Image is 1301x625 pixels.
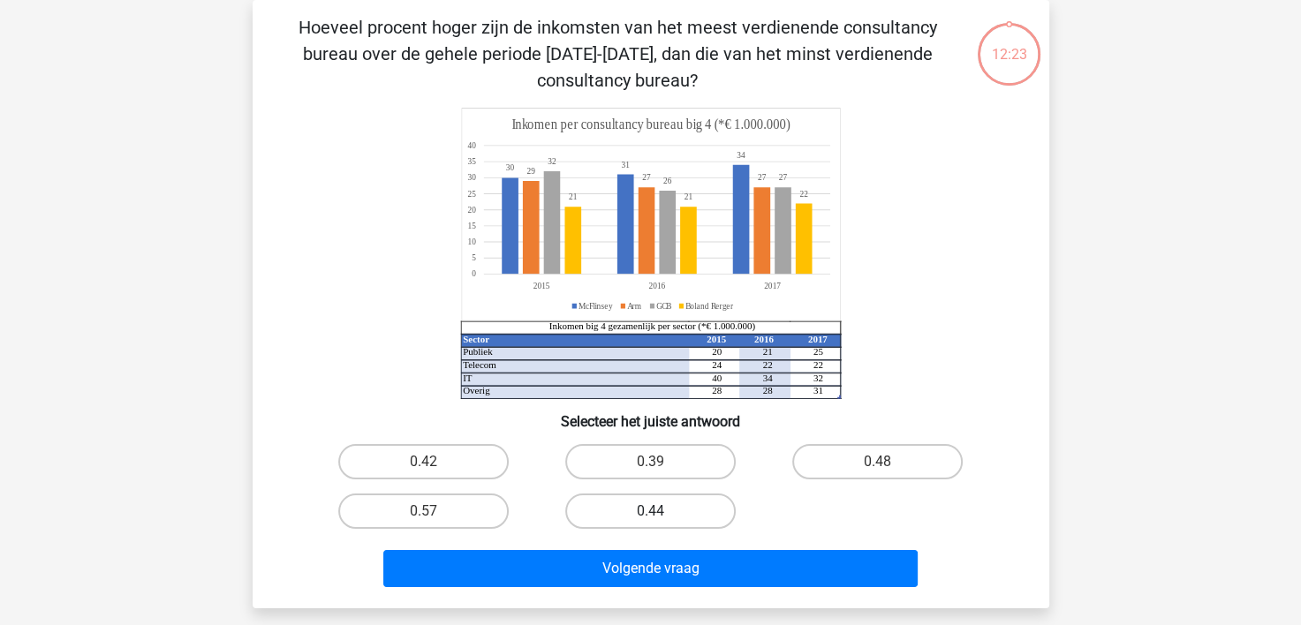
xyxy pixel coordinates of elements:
[813,373,822,383] tspan: 32
[281,14,955,94] p: Hoeveel procent hoger zijn de inkomsten van het meest verdienende consultancy bureau over de gehe...
[281,399,1021,430] h6: Selecteer het juiste antwoord
[707,334,726,344] tspan: 2015
[467,221,476,231] tspan: 15
[762,373,772,383] tspan: 34
[778,172,787,183] tspan: 27
[472,268,476,279] tspan: 0
[383,550,918,587] button: Volgende vraag
[799,188,807,199] tspan: 22
[627,300,641,311] tspan: Arm
[472,252,476,263] tspan: 5
[463,373,473,383] tspan: IT
[548,156,556,167] tspan: 32
[813,346,822,357] tspan: 25
[565,493,736,529] label: 0.44
[712,359,722,370] tspan: 24
[762,385,772,395] tspan: 28
[533,281,780,291] tspan: 201520162017
[548,320,755,332] tspan: Inkomen big 4 gezamenlijk per sector (*€ 1.000.000)
[467,188,476,199] tspan: 25
[662,176,671,186] tspan: 26
[511,117,790,133] tspan: Inkomen per consultancy bureau big 4 (*€ 1.000.000)
[467,237,476,247] tspan: 10
[467,140,476,151] tspan: 40
[762,346,772,357] tspan: 21
[685,300,734,311] tspan: Boland Rerger
[712,385,722,395] tspan: 28
[463,385,490,395] tspan: Overig
[463,334,489,344] tspan: Sector
[463,359,496,370] tspan: Telecom
[737,150,745,161] tspan: 34
[467,204,476,215] tspan: 20
[712,373,722,383] tspan: 40
[813,359,822,370] tspan: 22
[338,493,509,529] label: 0.57
[338,444,509,479] label: 0.42
[976,21,1042,65] div: 12:23
[813,385,822,395] tspan: 31
[642,172,766,183] tspan: 2727
[579,300,613,311] tspan: McFlinsey
[807,334,827,344] tspan: 2017
[565,444,736,479] label: 0.39
[762,359,772,370] tspan: 22
[656,300,672,311] tspan: GCB
[467,172,476,183] tspan: 30
[505,162,514,173] tspan: 30
[712,346,722,357] tspan: 20
[463,346,493,357] tspan: Publiek
[792,444,963,479] label: 0.48
[526,166,534,177] tspan: 29
[621,160,630,170] tspan: 31
[753,334,773,344] tspan: 2016
[568,192,692,202] tspan: 2121
[467,156,476,167] tspan: 35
